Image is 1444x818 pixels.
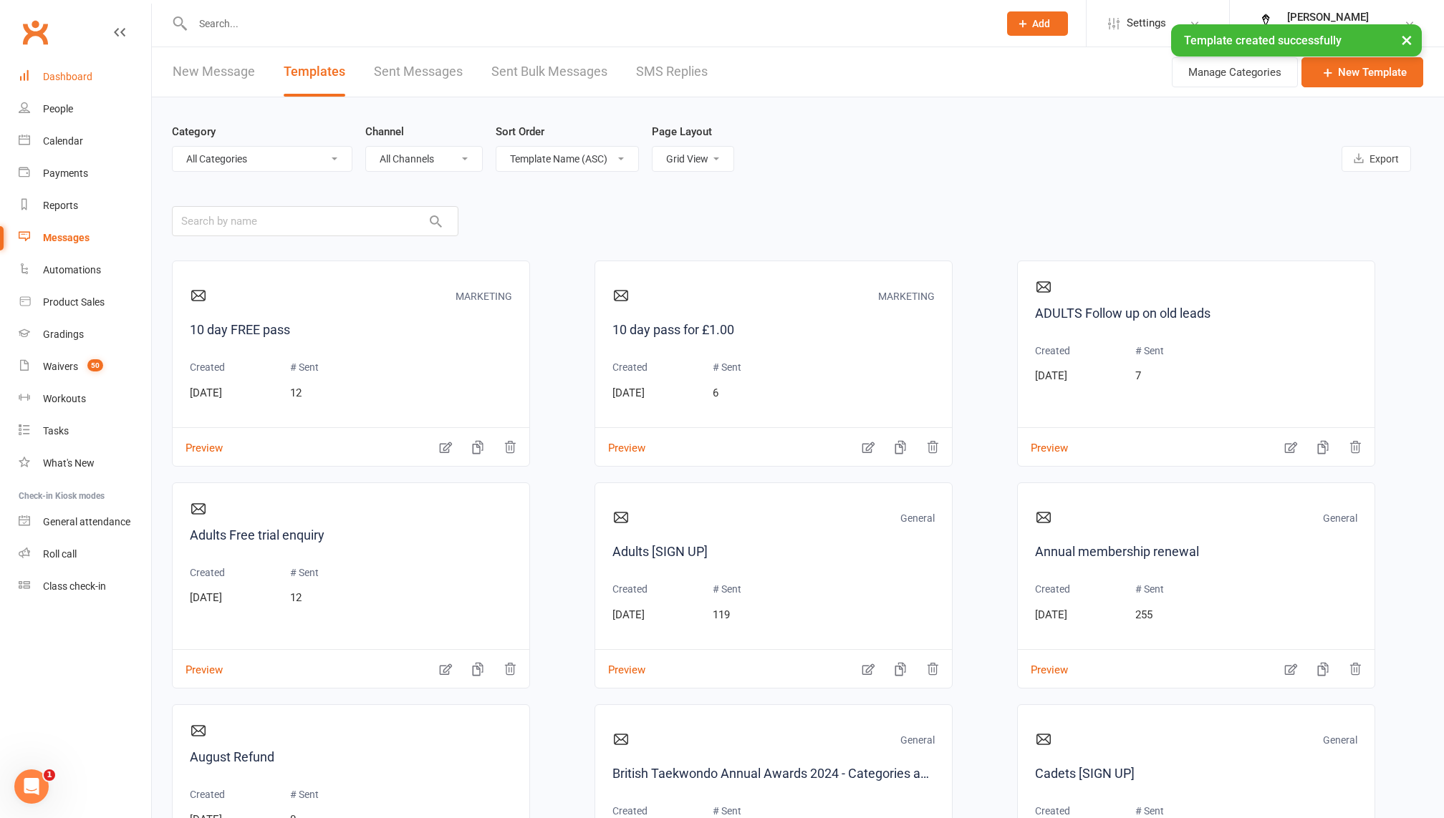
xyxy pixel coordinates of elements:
[1301,57,1423,87] a: New Template
[456,288,512,308] p: MARKETING
[1323,510,1357,530] p: General
[44,769,55,781] span: 1
[19,61,151,93] a: Dashboard
[1035,581,1070,597] p: Created
[612,581,648,597] p: Created
[1035,343,1070,359] p: Created
[190,359,225,375] p: Created
[172,123,216,140] label: Category
[612,359,648,375] p: Created
[612,542,935,563] a: Adults [SIGN UP]
[612,386,645,399] span: [DATE]
[173,47,255,97] a: New Message
[87,359,103,371] span: 50
[19,286,151,318] a: Product Sales
[636,47,708,97] a: SMS Replies
[19,318,151,351] a: Gradings
[43,232,90,243] div: Messages
[190,386,222,399] span: [DATE]
[1287,11,1384,24] div: [PERSON_NAME]
[1135,608,1152,621] span: 255
[14,769,49,804] iframe: Intercom live chat
[19,93,151,125] a: People
[496,123,544,140] label: Sort Order
[1007,11,1068,36] button: Add
[43,425,69,437] div: Tasks
[43,71,92,82] div: Dashboard
[190,320,512,341] a: 10 day FREE pass
[19,570,151,603] a: Class kiosk mode
[19,157,151,190] a: Payments
[173,431,223,446] button: Preview
[1035,608,1067,621] span: [DATE]
[713,386,718,399] span: 6
[43,167,88,179] div: Payments
[1018,431,1068,446] button: Preview
[713,608,730,621] span: 119
[1251,9,1280,38] img: thumb_image1645566591.png
[19,125,151,157] a: Calendar
[1135,369,1141,382] span: 7
[19,383,151,415] a: Workouts
[190,747,512,768] a: August Refund
[19,351,151,383] a: Waivers 50
[190,787,225,802] p: Created
[290,565,319,580] p: # Sent
[1135,343,1164,359] p: # Sent
[1342,146,1411,172] button: Export
[43,264,101,276] div: Automations
[365,123,404,140] label: Channel
[43,516,130,527] div: General attendance
[43,328,84,340] div: Gradings
[612,608,645,621] span: [DATE]
[1035,303,1357,324] a: ADULTS Follow up on old leads
[188,14,988,34] input: Search...
[19,254,151,286] a: Automations
[900,732,935,752] p: General
[17,14,53,50] a: Clubworx
[43,393,86,404] div: Workouts
[595,653,645,668] button: Preview
[290,591,302,604] span: 12
[19,222,151,254] a: Messages
[900,510,935,530] p: General
[284,47,345,97] a: Templates
[19,506,151,538] a: General attendance kiosk mode
[1127,7,1166,39] span: Settings
[1035,369,1067,382] span: [DATE]
[491,47,607,97] a: Sent Bulk Messages
[290,359,319,375] p: # Sent
[19,447,151,479] a: What's New
[43,580,106,592] div: Class check-in
[1323,732,1357,752] p: General
[1032,18,1050,29] span: Add
[878,288,935,308] p: MARKETING
[1171,24,1422,57] div: Template created successfully
[43,361,78,372] div: Waivers
[374,47,463,97] a: Sent Messages
[43,548,77,560] div: Roll call
[43,200,78,211] div: Reports
[1135,581,1164,597] p: # Sent
[190,565,225,580] p: Created
[1035,542,1357,563] a: Annual membership renewal
[43,457,95,469] div: What's New
[190,591,222,604] span: [DATE]
[1018,653,1068,668] button: Preview
[19,538,151,570] a: Roll call
[19,190,151,222] a: Reports
[290,386,302,399] span: 12
[713,359,741,375] p: # Sent
[190,525,512,546] a: Adults Free trial enquiry
[43,135,83,147] div: Calendar
[1172,57,1298,87] button: Manage Categories
[713,581,741,597] p: # Sent
[290,787,319,802] p: # Sent
[1287,24,1384,36] div: [GEOGRAPHIC_DATA]
[612,764,935,784] a: British Taekwondo Annual Awards 2024 - Categories and Nominations
[43,296,105,308] div: Product Sales
[652,123,712,140] label: Page Layout
[1035,764,1357,784] a: Cadets [SIGN UP]
[1394,24,1420,55] button: ×
[172,206,458,236] input: Search by name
